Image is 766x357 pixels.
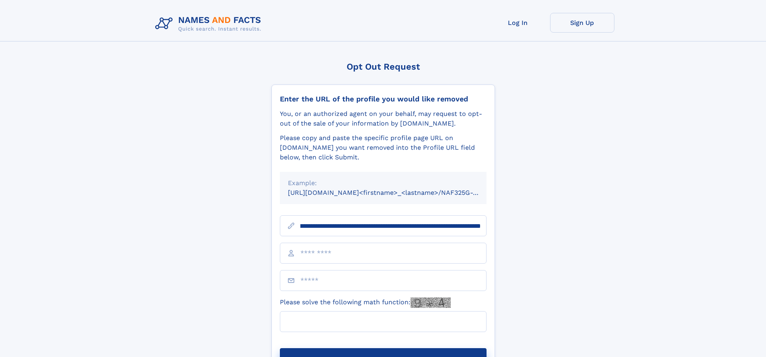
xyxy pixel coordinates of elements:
[152,13,268,35] img: Logo Names and Facts
[280,95,487,103] div: Enter the URL of the profile you would like removed
[550,13,614,33] a: Sign Up
[486,13,550,33] a: Log In
[288,189,502,196] small: [URL][DOMAIN_NAME]<firstname>_<lastname>/NAF325G-xxxxxxxx
[271,62,495,72] div: Opt Out Request
[280,133,487,162] div: Please copy and paste the specific profile page URL on [DOMAIN_NAME] you want removed into the Pr...
[280,109,487,128] div: You, or an authorized agent on your behalf, may request to opt-out of the sale of your informatio...
[288,178,478,188] div: Example:
[280,297,451,308] label: Please solve the following math function:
